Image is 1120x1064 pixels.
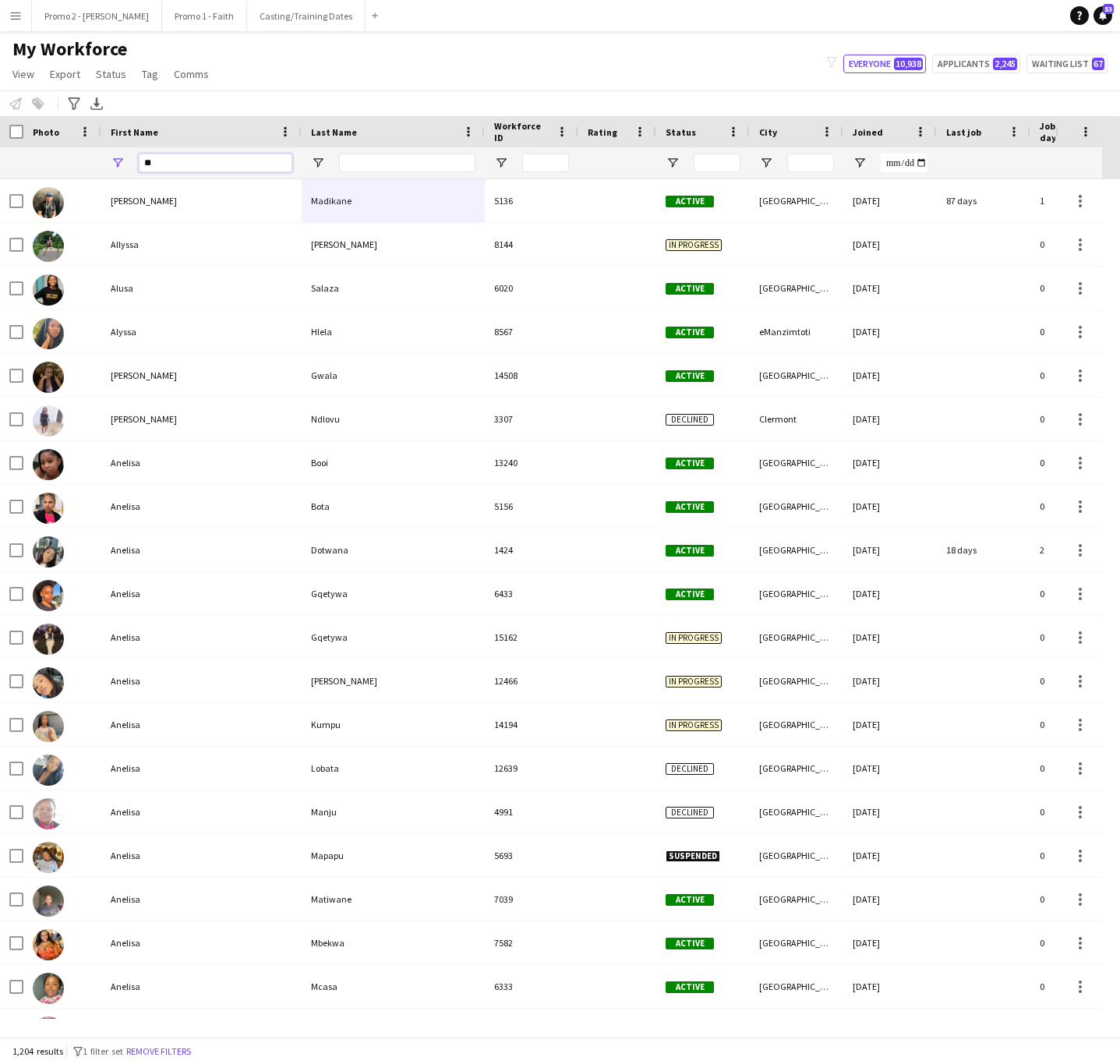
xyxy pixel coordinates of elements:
div: Allyssa [101,223,302,266]
div: Anelisa [101,485,302,528]
div: Anelisa [101,790,302,833]
div: [DATE] [843,616,937,659]
span: Active [666,981,714,993]
div: Anelisa [101,441,302,484]
span: Active [666,589,714,600]
img: Anelisa Mpondo [33,1016,64,1048]
div: 1424 [485,528,578,571]
div: [DATE] [843,267,937,309]
div: [DATE] [843,398,937,440]
div: 15162 [485,616,578,659]
a: 53 [1094,6,1112,25]
div: 5136 [485,179,578,222]
div: 18 days [937,528,1030,571]
div: [DATE] [843,223,937,266]
img: Anelisa Bota [33,493,64,524]
span: In progress [666,239,722,251]
div: 14508 [485,354,578,397]
span: Active [666,545,714,557]
div: Booi [302,441,485,484]
div: Anelisa [101,572,302,615]
img: Anelisa Manju [33,798,64,829]
div: 8567 [485,310,578,353]
div: Lobata [302,747,485,790]
div: [DATE] [843,354,937,397]
div: Clermont [750,398,843,440]
div: Alyssa [101,310,302,353]
img: Amahle Mandisa Gwala [33,362,64,393]
input: Status Filter Input [694,154,740,172]
div: [DATE] [843,310,937,353]
app-action-btn: Advanced filters [65,94,83,113]
span: Active [666,938,714,949]
div: [DATE] [843,965,937,1008]
span: Last Name [311,126,357,138]
img: Anelisa Booi [33,449,64,480]
div: 6433 [485,572,578,615]
img: Anelisa Gqetywa [33,624,64,655]
div: Gwala [302,354,485,397]
div: [GEOGRAPHIC_DATA] [750,485,843,528]
div: Mcasa [302,965,485,1008]
span: 67 [1092,58,1104,70]
span: Active [666,458,714,469]
div: Anelisa [101,921,302,964]
a: Status [90,64,132,84]
div: [GEOGRAPHIC_DATA] [750,747,843,790]
button: Open Filter Menu [666,156,680,170]
img: Alusa Salaza [33,274,64,306]
button: Everyone10,938 [843,55,926,73]
div: [DATE] [843,1009,937,1052]
div: Anelisa [101,747,302,790]
div: 6020 [485,267,578,309]
span: Status [96,67,126,81]
span: In progress [666,719,722,731]
div: Mapapu [302,834,485,877]
div: Dotwana [302,528,485,571]
div: Anelisa [101,1009,302,1052]
div: Mbekwa [302,921,485,964]
div: [GEOGRAPHIC_DATA][PERSON_NAME] [750,441,843,484]
span: Active [666,283,714,295]
span: 10,938 [894,58,923,70]
img: Anelisa Mcasa [33,973,64,1004]
div: [DATE] [843,659,937,702]
img: Akona Mofasa Madikane [33,187,64,218]
a: Tag [136,64,164,84]
div: Bota [302,485,485,528]
div: 14194 [485,703,578,746]
span: Rating [588,126,617,138]
div: [GEOGRAPHIC_DATA] [750,616,843,659]
span: Joined [853,126,883,138]
span: Suspended [666,850,720,862]
div: [PERSON_NAME] [302,659,485,702]
div: [GEOGRAPHIC_DATA] [750,834,843,877]
div: Ndlovu [302,398,485,440]
div: [DATE] [843,921,937,964]
span: Declined [666,807,714,818]
span: 2,245 [993,58,1017,70]
button: Waiting list67 [1026,55,1108,73]
div: [DATE] [843,747,937,790]
div: Gqetywa [302,616,485,659]
div: 4991 [485,790,578,833]
img: Anelisa Mapapu [33,842,64,873]
div: Alusa [101,267,302,309]
button: Promo 1 - Faith [162,1,247,31]
div: 7039 [485,878,578,921]
div: [DATE] [843,834,937,877]
span: In progress [666,632,722,644]
span: View [12,67,34,81]
div: [GEOGRAPHIC_DATA] [750,790,843,833]
div: Hlela [302,310,485,353]
input: Last Name Filter Input [339,154,475,172]
input: First Name Filter Input [139,154,292,172]
div: Katlehong [750,1009,843,1052]
span: Photo [33,126,59,138]
div: Matiwane [302,878,485,921]
div: Gqetywa [302,572,485,615]
button: Open Filter Menu [759,156,773,170]
div: [DATE] [843,703,937,746]
div: [GEOGRAPHIC_DATA] [750,179,843,222]
input: Joined Filter Input [881,154,927,172]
